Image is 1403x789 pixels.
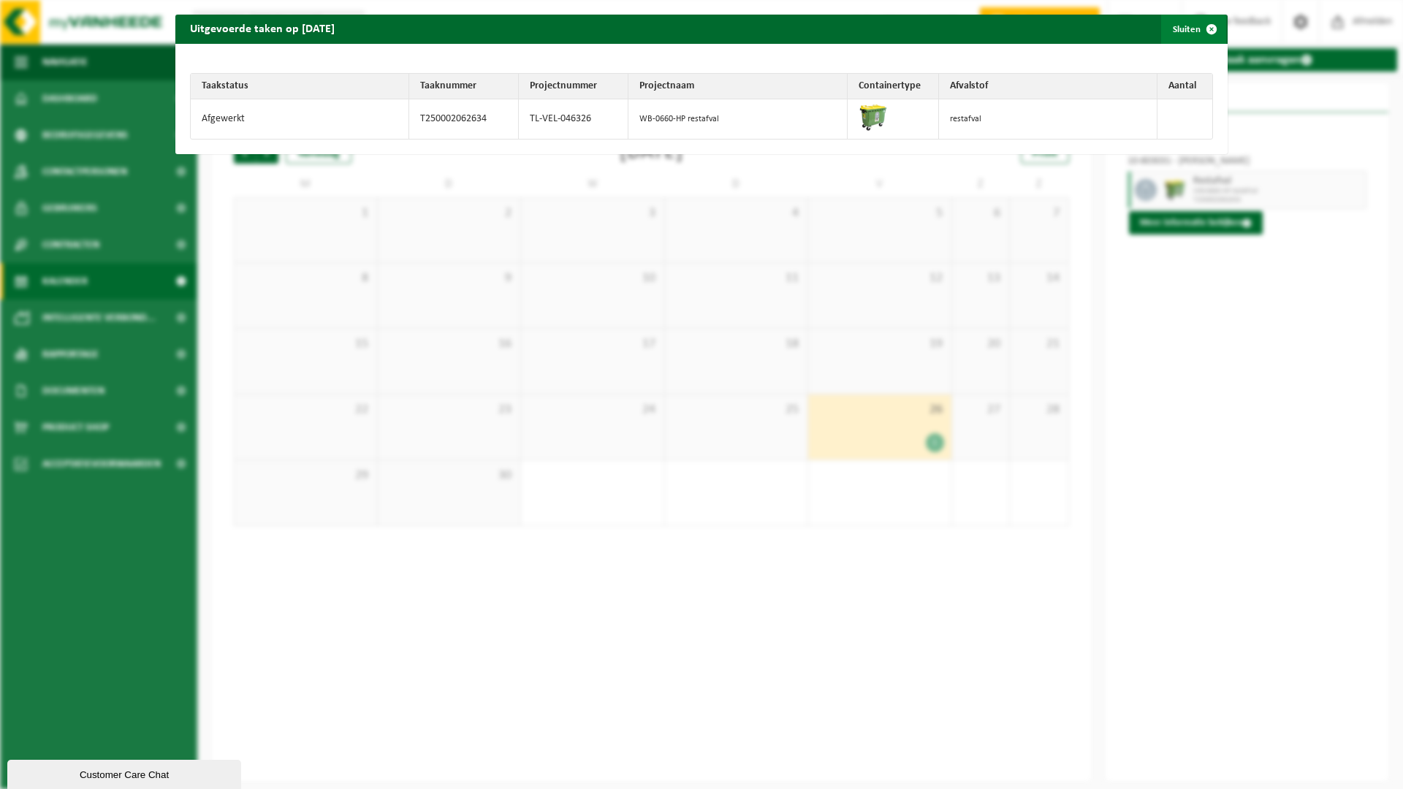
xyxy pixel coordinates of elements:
[191,74,409,99] th: Taakstatus
[409,99,519,139] td: T250002062634
[519,74,628,99] th: Projectnummer
[939,99,1157,139] td: restafval
[939,74,1157,99] th: Afvalstof
[191,99,409,139] td: Afgewerkt
[859,103,888,132] img: WB-0660-HPE-GN-50
[1157,74,1212,99] th: Aantal
[519,99,628,139] td: TL-VEL-046326
[7,757,244,789] iframe: chat widget
[175,15,349,42] h2: Uitgevoerde taken op [DATE]
[628,99,847,139] td: WB-0660-HP restafval
[848,74,939,99] th: Containertype
[1161,15,1226,44] button: Sluiten
[628,74,847,99] th: Projectnaam
[409,74,519,99] th: Taaknummer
